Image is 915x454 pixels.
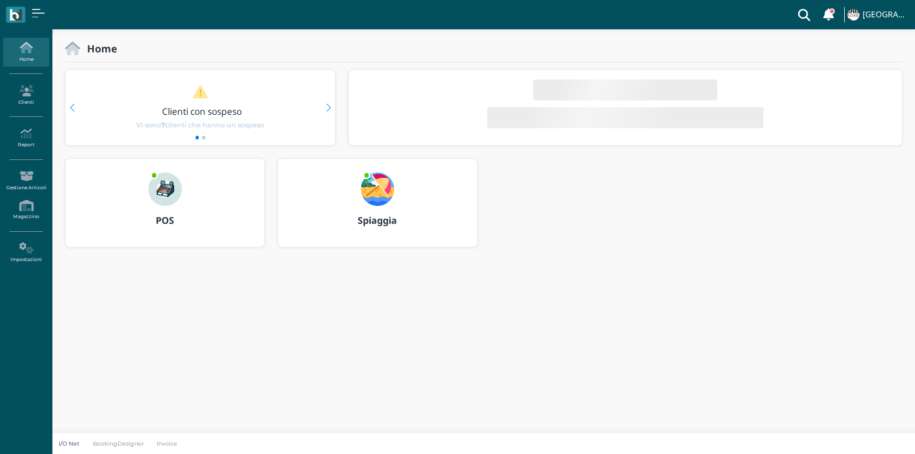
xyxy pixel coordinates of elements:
[88,106,317,116] h3: Clienti con sospeso
[80,43,117,54] h2: Home
[161,121,165,129] b: 7
[847,9,859,20] img: ...
[148,172,182,206] img: ...
[9,9,21,21] img: logo
[846,2,909,27] a: ... [GEOGRAPHIC_DATA]
[841,421,906,445] iframe: Help widget launcher
[3,196,49,224] a: Magazzino
[65,158,265,260] a: ... POS
[3,166,49,195] a: Gestione Articoli
[326,104,331,112] div: Next slide
[277,158,477,260] a: ... Spiaggia
[361,172,394,206] img: ...
[3,238,49,267] a: Impostazioni
[70,104,74,112] div: Previous slide
[66,70,335,145] div: 1 / 2
[3,124,49,153] a: Report
[358,214,397,226] b: Spiaggia
[863,10,909,19] h4: [GEOGRAPHIC_DATA]
[3,81,49,110] a: Clienti
[85,85,315,130] a: Clienti con sospeso Vi sono7clienti che hanno un sospeso
[3,38,49,67] a: Home
[156,214,174,226] b: POS
[136,120,264,130] span: Vi sono clienti che hanno un sospeso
